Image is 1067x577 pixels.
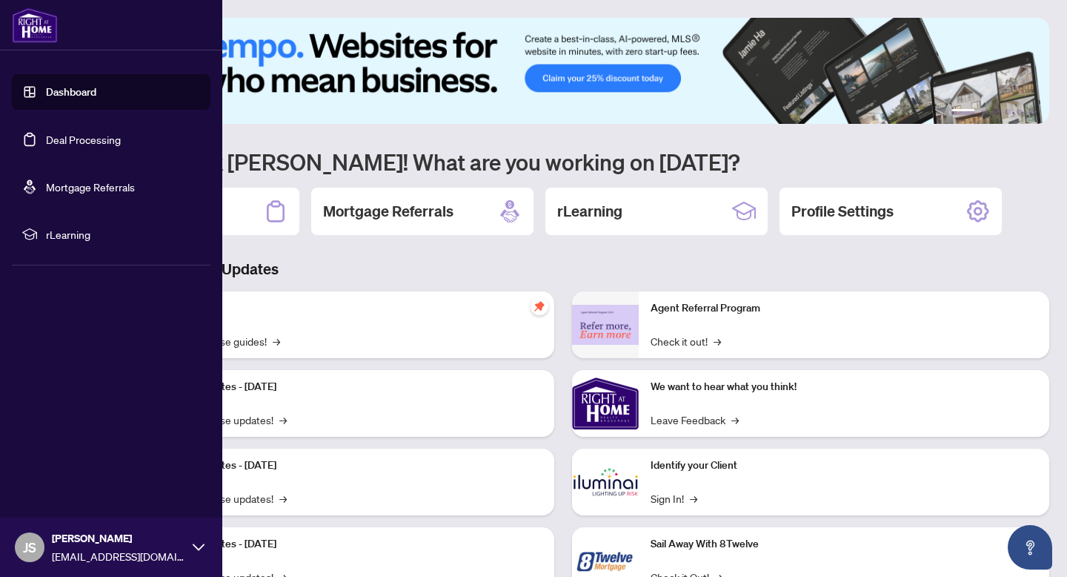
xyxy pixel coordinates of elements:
[651,412,739,428] a: Leave Feedback→
[572,370,639,437] img: We want to hear what you think!
[46,226,200,243] span: rLearning
[156,300,542,317] p: Self-Help
[46,133,121,146] a: Deal Processing
[791,201,894,222] h2: Profile Settings
[651,458,1037,474] p: Identify your Client
[731,412,739,428] span: →
[52,548,185,564] span: [EMAIL_ADDRESS][DOMAIN_NAME]
[651,490,697,507] a: Sign In!→
[46,85,96,99] a: Dashboard
[77,18,1049,124] img: Slide 0
[279,490,287,507] span: →
[572,449,639,515] img: Identify your Client
[690,490,697,507] span: →
[1008,525,1052,570] button: Open asap
[557,201,622,222] h2: rLearning
[12,7,58,43] img: logo
[279,412,287,428] span: →
[1028,109,1034,115] button: 6
[572,305,639,346] img: Agent Referral Program
[77,259,1049,280] h3: Brokerage & Industry Updates
[981,109,987,115] button: 2
[23,537,36,558] span: JS
[156,536,542,553] p: Platform Updates - [DATE]
[714,333,721,349] span: →
[77,148,1049,176] h1: Welcome back [PERSON_NAME]! What are you working on [DATE]?
[651,536,1037,553] p: Sail Away With 8Twelve
[993,109,999,115] button: 3
[651,300,1037,317] p: Agent Referral Program
[651,333,721,349] a: Check it out!→
[951,109,975,115] button: 1
[46,180,135,194] a: Mortgage Referrals
[1017,109,1023,115] button: 5
[273,333,280,349] span: →
[156,379,542,395] p: Platform Updates - [DATE]
[323,201,453,222] h2: Mortgage Referrals
[156,458,542,474] p: Platform Updates - [DATE]
[52,530,185,547] span: [PERSON_NAME]
[1005,109,1011,115] button: 4
[531,297,548,315] span: pushpin
[651,379,1037,395] p: We want to hear what you think!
